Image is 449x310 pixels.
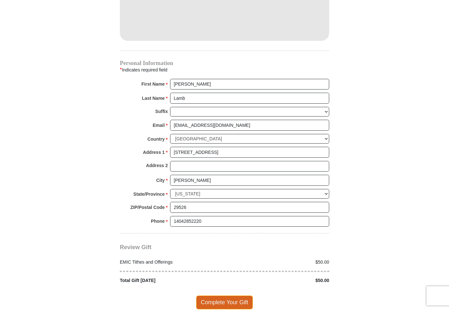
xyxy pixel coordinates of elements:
span: Review Gift [120,244,151,250]
h4: Personal Information [120,61,329,66]
strong: Address 2 [146,161,168,170]
strong: Last Name [142,94,165,103]
span: Complete Your Gift [196,296,253,309]
strong: City [156,176,165,185]
div: $50.00 [224,259,333,266]
strong: Suffix [155,107,168,116]
div: Total Gift [DATE] [117,277,225,284]
strong: Country [148,135,165,144]
strong: ZIP/Postal Code [130,203,165,212]
div: EMIC Tithes and Offerings [117,259,225,266]
strong: Address 1 [143,148,165,157]
strong: Phone [151,217,165,226]
strong: Email [153,121,165,130]
div: Indicates required field [120,66,329,74]
strong: State/Province [133,190,165,199]
strong: First Name [141,80,165,89]
div: $50.00 [224,277,333,284]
